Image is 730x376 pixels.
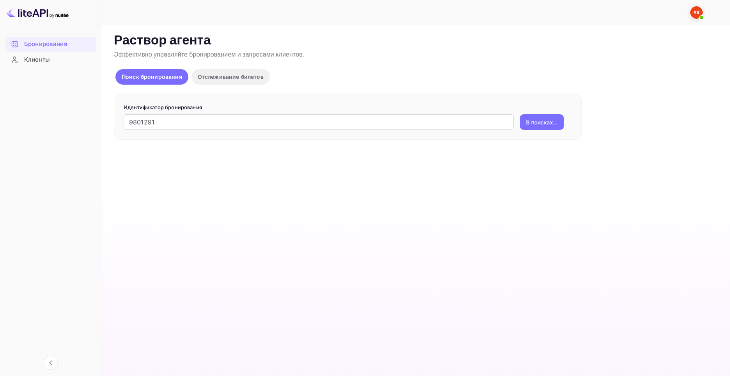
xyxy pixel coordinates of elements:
ya-tr-span: Отслеживание билетов [198,73,264,80]
button: В поисках... [520,114,564,130]
div: Клиенты [5,52,96,67]
ya-tr-span: Поиск бронирования [122,73,182,80]
ya-tr-span: Клиенты [24,55,50,64]
a: Клиенты [5,52,96,67]
img: Служба Поддержки Яндекса [690,6,703,19]
ya-tr-span: Эффективно управляйте бронированием и запросами клиентов. [114,51,304,59]
ya-tr-span: Раствор агента [114,32,211,49]
ya-tr-span: Идентификатор бронирования [124,104,202,110]
ya-tr-span: В поисках... [526,118,558,126]
ya-tr-span: Бронирования [24,40,67,49]
input: Введите идентификатор бронирования (например, 63782194) [124,114,514,130]
a: Бронирования [5,37,96,51]
button: Свернуть навигацию [44,356,58,370]
img: Логотип LiteAPI [6,6,69,19]
div: Бронирования [5,37,96,52]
